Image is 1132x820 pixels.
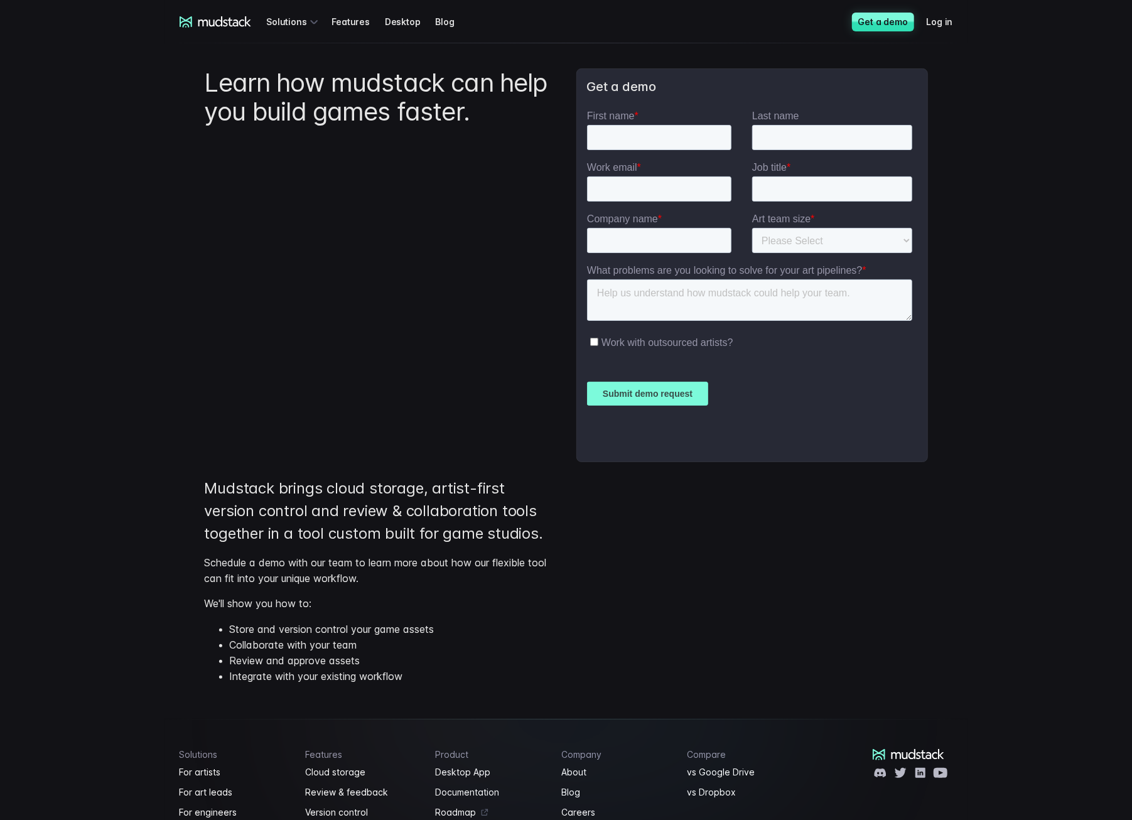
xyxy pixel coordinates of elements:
a: About [561,765,672,780]
p: Mudstack brings cloud storage, artist-first version control and review & collaboration tools toge... [205,477,559,545]
a: For engineers [180,805,291,820]
a: For art leads [180,785,291,800]
a: Desktop [385,10,436,33]
li: Integrate with your existing workflow [230,669,559,684]
h1: Learn how mudstack can help you build games faster. [205,68,556,126]
a: vs Dropbox [687,785,799,800]
a: Cloud storage [305,765,421,780]
a: Features [332,10,384,33]
a: Blog [561,785,672,800]
iframe: Form 2 [587,110,917,451]
iframe: YouTube video player [205,141,556,339]
a: Log in [927,10,968,33]
a: Documentation [436,785,547,800]
h4: Company [561,749,672,760]
a: mudstack logo [180,16,252,28]
li: Collaborate with your team [230,637,559,653]
li: Store and version control your game assets [230,622,559,637]
a: Get a demo [852,13,914,31]
a: Blog [435,10,469,33]
h3: Get a demo [587,79,917,95]
h4: Solutions [180,749,291,760]
p: Schedule a demo with our team to learn more about how our flexible tool can fit into your unique ... [205,555,559,586]
h4: Product [436,749,547,760]
a: For artists [180,765,291,780]
h4: Compare [687,749,799,760]
a: Careers [561,805,672,820]
li: Review and approve assets [230,653,559,669]
a: Version control [305,805,421,820]
div: Solutions [266,10,321,33]
a: vs Google Drive [687,765,799,780]
a: Review & feedback [305,785,421,800]
a: mudstack logo [873,749,945,760]
a: Desktop App [436,765,547,780]
a: Roadmap [436,805,547,820]
h4: Features [305,749,421,760]
p: We'll show you how to: [205,596,559,684]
